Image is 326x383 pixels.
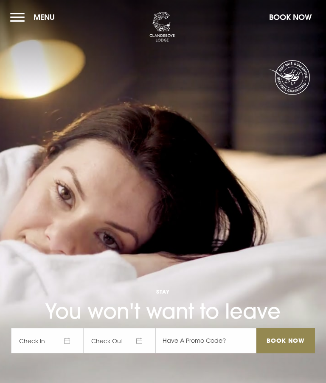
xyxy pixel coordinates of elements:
span: Menu [34,12,55,22]
img: Clandeboye Lodge [149,12,175,42]
span: Check Out [83,328,155,353]
button: Menu [10,8,59,26]
span: Check In [11,328,83,353]
input: Book Now [256,328,315,353]
h1: You won't want to leave [11,264,315,324]
input: Have A Promo Code? [155,328,256,353]
span: Stay [11,288,315,295]
button: Book Now [265,8,316,26]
